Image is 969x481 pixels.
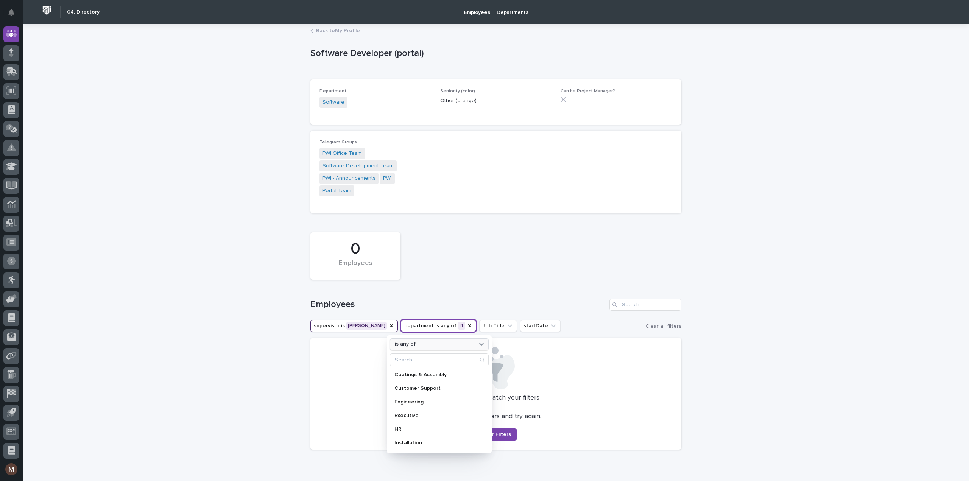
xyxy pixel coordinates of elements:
[395,341,416,347] p: is any of
[609,299,681,311] input: Search
[394,372,477,377] p: Coatings & Assembly
[481,432,511,437] span: Clear Filters
[323,240,388,258] div: 0
[450,413,541,421] p: Clear your filters and try again.
[310,299,606,310] h1: Employees
[440,97,552,105] p: Other (orange)
[390,353,489,366] div: Search
[479,320,517,332] button: Job Title
[394,413,477,418] p: Executive
[319,89,346,93] span: Department
[3,461,19,477] button: users-avatar
[390,354,488,366] input: Search
[475,428,517,441] button: Clear Filters
[645,324,681,329] span: Clear all filters
[310,48,678,59] p: Software Developer (portal)
[394,386,477,391] p: Customer Support
[520,320,561,332] button: startDate
[40,3,54,17] img: Workspace Logo
[9,9,19,21] div: Notifications
[319,394,672,402] p: No records match your filters
[401,320,476,332] button: department
[323,259,388,275] div: Employees
[67,9,100,16] h2: 04. Directory
[394,440,477,445] p: Installation
[642,321,681,332] button: Clear all filters
[394,399,477,405] p: Engineering
[322,149,362,157] a: PWI Office Team
[319,140,357,145] span: Telegram Groups
[3,5,19,20] button: Notifications
[310,320,398,332] button: supervisor
[322,174,375,182] a: PWI - Announcements
[383,174,392,182] a: PWI
[394,427,477,432] p: HR
[322,162,394,170] a: Software Development Team
[322,98,344,106] a: Software
[316,26,360,34] a: Back toMy Profile
[440,89,475,93] span: Seniority (color)
[322,187,351,195] a: Portal Team
[561,89,615,93] span: Can be Project Manager?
